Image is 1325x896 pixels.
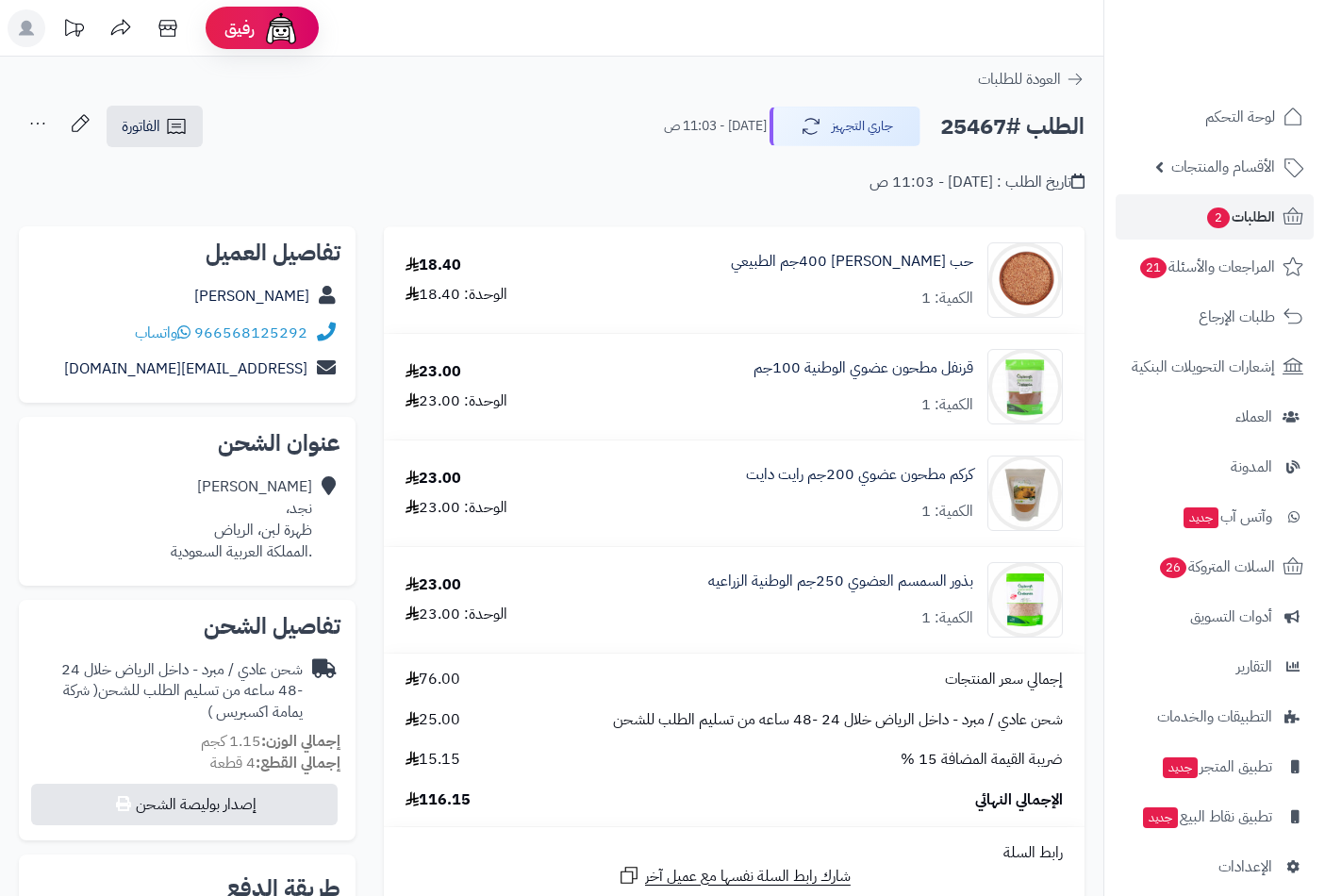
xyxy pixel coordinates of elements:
[921,288,973,309] div: الكمية: 1
[754,357,973,379] a: قرنفل مطحون عضوي الوطنية 100جم
[1184,507,1218,528] span: جديد
[921,501,973,523] div: الكمية: 1
[406,709,460,731] span: 25.00
[988,562,1062,638] img: 1750154483-6281062554456%20-90x90.jpg
[34,432,340,455] h2: عنوان الشحن
[1116,644,1314,689] a: التقارير
[978,68,1061,91] span: العودة للطلبات
[1206,207,1231,229] span: 2
[262,9,300,47] img: ai-face.png
[1116,444,1314,489] a: المدونة
[406,255,461,276] div: 18.40
[1161,754,1272,780] span: تطبيق المتجر
[940,108,1085,146] h2: الطلب #25467
[406,497,507,519] div: الوحدة: 23.00
[1199,304,1275,330] span: طلبات الإرجاع
[406,361,461,383] div: 23.00
[135,322,190,344] a: واتساب
[1116,394,1314,440] a: العملاء
[1163,757,1198,778] span: جديد
[201,730,340,753] small: 1.15 كجم
[171,476,312,562] div: [PERSON_NAME] نجد، ظهرة لبن، الرياض .المملكة العربية السعودية
[746,464,973,486] a: كركم مطحون عضوي 200جم رايت دايت
[406,669,460,690] span: 76.00
[1116,594,1314,639] a: أدوات التسويق
[34,615,340,638] h2: تفاصيل الشحن
[64,357,307,380] a: [EMAIL_ADDRESS][DOMAIN_NAME]
[988,242,1062,318] img: 1736709907-%D9%84%D9%82%D8%B7%D8%A9%20%D8%B4%D8%A7%D8%B4%D8%A9%202025-01-12%20222412-90x90.png
[1132,354,1275,380] span: إشعارات التحويلات البنكية
[975,789,1063,811] span: الإجمالي النهائي
[107,106,203,147] a: الفاتورة
[122,115,160,138] span: الفاتورة
[1190,604,1272,630] span: أدوات التسويق
[1138,254,1275,280] span: المراجعات والأسئلة
[770,107,920,146] button: جاري التجهيز
[1116,294,1314,340] a: طلبات الإرجاع
[1236,654,1272,680] span: التقارير
[1139,257,1168,279] span: 21
[988,456,1062,531] img: 1739809255-%D9%83%D8%B1%D9%83%D9%85%20%D8%B1%D8%A7%D9%8A%D8%AA%20%D8%AF%D8%A7%D9%8A%D8%AA-90x90.jpg
[921,607,973,629] div: الكمية: 1
[261,730,340,753] strong: إجمالي الوزن:
[1231,454,1272,480] span: المدونة
[1116,744,1314,789] a: تطبيق المتجرجديد
[613,709,1063,731] span: شحن عادي / مبرد - داخل الرياض خلال 24 -48 ساعه من تسليم الطلب للشحن
[50,9,97,52] a: تحديثات المنصة
[391,842,1077,864] div: رابط السلة
[256,752,340,774] strong: إجمالي القطع:
[406,468,461,489] div: 23.00
[406,390,507,412] div: الوحدة: 23.00
[31,784,338,825] button: إصدار بوليصة الشحن
[210,752,340,774] small: 4 قطعة
[1116,844,1314,889] a: الإعدادات
[901,749,1063,771] span: ضريبة القيمة المضافة 15 %
[1141,804,1272,830] span: تطبيق نقاط البيع
[406,749,460,771] span: 15.15
[1116,494,1314,539] a: وآتس آبجديد
[1116,194,1314,240] a: الطلبات2
[1171,154,1275,180] span: الأقسام والمنتجات
[34,241,340,264] h2: تفاصيل العميل
[988,349,1062,424] img: 1753795810-%D9%82%D8%B1%D9%86%D9%81%D9%84%20%D9%85%D8%B7%D8%AD%D9%88%D9%86%20%D8%B9%D8%B6%D9%88%D...
[34,659,303,724] div: شحن عادي / مبرد - داخل الرياض خلال 24 -48 ساعه من تسليم الطلب للشحن
[664,117,767,136] small: [DATE] - 11:03 ص
[1197,14,1307,54] img: logo-2.png
[1116,94,1314,140] a: لوحة التحكم
[1159,556,1187,579] span: 26
[1116,544,1314,589] a: السلات المتروكة26
[1116,694,1314,739] a: التطبيقات والخدمات
[945,669,1063,690] span: إجمالي سعر المنتجات
[731,251,973,273] a: حب [PERSON_NAME] 400جم الطبيعي
[1205,104,1275,130] span: لوحة التحكم
[1116,344,1314,390] a: إشعارات التحويلات البنكية
[224,17,255,40] span: رفيق
[406,574,461,596] div: 23.00
[1235,404,1272,430] span: العملاء
[708,571,973,592] a: بذور السمسم العضوي 250جم الوطنية الزراعيه
[1182,504,1272,530] span: وآتس آب
[1116,794,1314,839] a: تطبيق نقاط البيعجديد
[1158,554,1275,580] span: السلات المتروكة
[1205,204,1275,230] span: الطلبات
[194,285,309,307] a: [PERSON_NAME]
[1116,244,1314,290] a: المراجعات والأسئلة21
[921,394,973,416] div: الكمية: 1
[1143,807,1178,828] span: جديد
[194,322,307,344] a: 966568125292
[406,284,507,306] div: الوحدة: 18.40
[406,789,471,811] span: 116.15
[978,68,1085,91] a: العودة للطلبات
[645,866,851,888] span: شارك رابط السلة نفسها مع عميل آخر
[618,864,851,888] a: شارك رابط السلة نفسها مع عميل آخر
[1218,854,1272,880] span: الإعدادات
[1157,704,1272,730] span: التطبيقات والخدمات
[870,172,1085,193] div: تاريخ الطلب : [DATE] - 11:03 ص
[406,604,507,625] div: الوحدة: 23.00
[63,679,303,723] span: ( شركة يمامة اكسبريس )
